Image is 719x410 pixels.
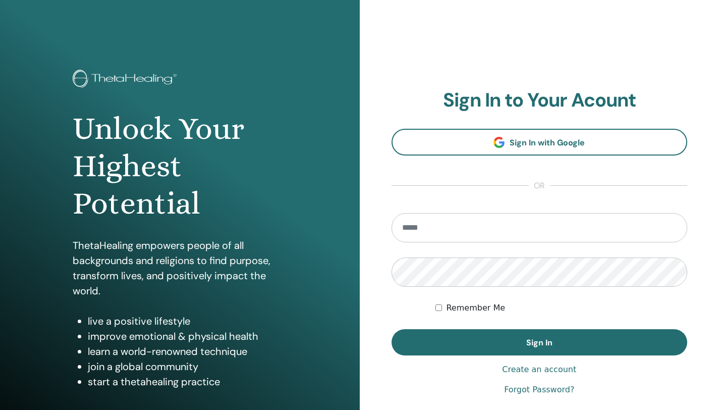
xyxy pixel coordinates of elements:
label: Remember Me [446,302,505,314]
button: Sign In [392,329,688,355]
li: join a global community [88,359,287,374]
span: Sign In [526,337,552,348]
a: Sign In with Google [392,129,688,156]
h1: Unlock Your Highest Potential [73,110,287,223]
li: start a thetahealing practice [88,374,287,389]
h2: Sign In to Your Acount [392,89,688,112]
li: live a positive lifestyle [88,314,287,329]
li: improve emotional & physical health [88,329,287,344]
p: ThetaHealing empowers people of all backgrounds and religions to find purpose, transform lives, a... [73,238,287,298]
li: learn a world-renowned technique [88,344,287,359]
a: Create an account [502,364,576,376]
a: Forgot Password? [504,384,574,396]
span: or [529,180,550,192]
div: Keep me authenticated indefinitely or until I manually logout [435,302,687,314]
span: Sign In with Google [510,137,585,148]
